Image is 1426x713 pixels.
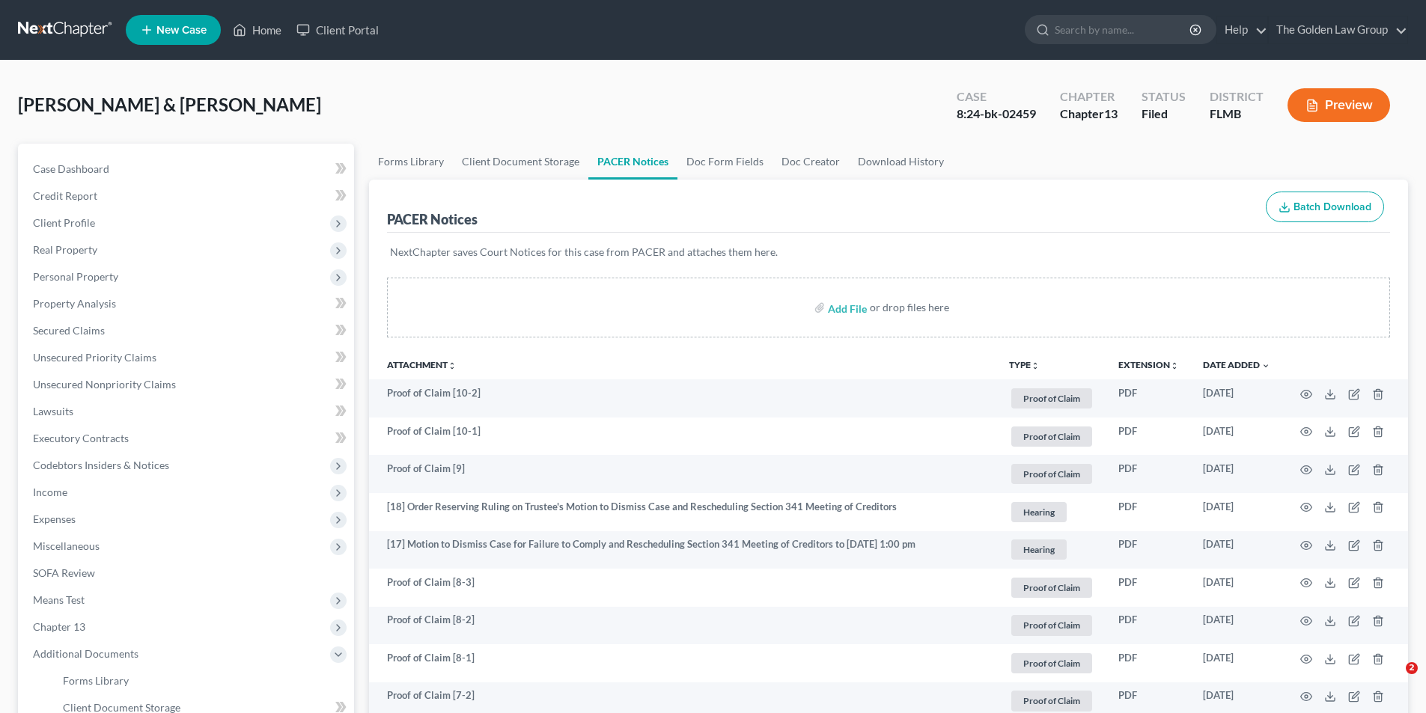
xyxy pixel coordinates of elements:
div: Chapter [1060,88,1118,105]
a: SOFA Review [21,560,354,587]
button: Batch Download [1266,192,1384,223]
a: Doc Form Fields [677,144,773,180]
button: Preview [1288,88,1390,122]
span: Chapter 13 [33,620,85,633]
a: Proof of Claim [1009,462,1094,486]
span: Credit Report [33,189,97,202]
a: Forms Library [51,667,354,694]
span: Batch Download [1294,201,1371,213]
span: Forms Library [63,674,129,687]
i: unfold_more [1031,361,1040,370]
i: unfold_more [1170,361,1179,370]
a: Forms Library [369,144,453,180]
span: SOFA Review [33,566,95,579]
p: NextChapter saves Court Notices for this case from PACER and attaches them here. [390,245,1387,260]
a: Doc Creator [773,144,849,180]
a: Attachmentunfold_more [387,359,457,370]
a: Unsecured Priority Claims [21,344,354,371]
a: Proof of Claim [1009,613,1094,637]
span: Income [33,486,67,498]
a: The Golden Law Group [1269,16,1407,43]
span: Unsecured Priority Claims [33,351,156,364]
a: Credit Report [21,183,354,209]
span: [PERSON_NAME] & [PERSON_NAME] [18,94,321,115]
a: Proof of Claim [1009,386,1094,411]
a: Case Dashboard [21,156,354,183]
td: [17] Motion to Dismiss Case for Failure to Comply and Rescheduling Section 341 Meeting of Credito... [369,531,997,569]
td: [DATE] [1191,417,1282,456]
td: [DATE] [1191,607,1282,645]
span: Lawsuits [33,405,73,417]
a: Proof of Claim [1009,575,1094,600]
span: Hearing [1011,539,1067,560]
a: Secured Claims [21,317,354,344]
td: PDF [1106,607,1191,645]
input: Search by name... [1055,16,1192,43]
div: FLMB [1210,105,1264,123]
td: PDF [1106,569,1191,607]
span: Executory Contracts [33,432,129,444]
button: TYPEunfold_more [1009,361,1040,370]
span: Personal Property [33,270,118,283]
span: Unsecured Nonpriority Claims [33,378,176,391]
div: or drop files here [870,300,949,315]
a: Proof of Claim [1009,651,1094,676]
span: Means Test [33,593,85,606]
a: Home [225,16,289,43]
div: Filed [1142,105,1186,123]
td: [DATE] [1191,379,1282,417]
a: Lawsuits [21,398,354,425]
a: Hearing [1009,500,1094,524]
a: Executory Contracts [21,425,354,452]
span: Codebtors Insiders & Notices [33,459,169,471]
a: Help [1217,16,1267,43]
a: Proof of Claim [1009,688,1094,713]
td: [18] Order Reserving Ruling on Trustee's Motion to Dismiss Case and Rescheduling Section 341 Meet... [369,493,997,531]
span: Case Dashboard [33,162,109,175]
span: Proof of Claim [1011,464,1092,484]
div: Case [957,88,1036,105]
span: 13 [1104,106,1118,120]
span: Secured Claims [33,324,105,337]
td: Proof of Claim [8-2] [369,607,997,645]
iframe: Intercom live chat [1375,662,1411,698]
span: Proof of Claim [1011,615,1092,635]
span: Proof of Claim [1011,426,1092,447]
td: [DATE] [1191,644,1282,682]
a: Extensionunfold_more [1118,359,1179,370]
td: [DATE] [1191,455,1282,493]
a: Proof of Claim [1009,424,1094,449]
span: 2 [1406,662,1418,674]
a: Client Document Storage [453,144,588,180]
span: Proof of Claim [1011,578,1092,598]
span: Hearing [1011,502,1067,522]
i: expand_more [1261,361,1270,370]
span: Miscellaneous [33,539,100,552]
span: Additional Documents [33,647,138,660]
td: PDF [1106,644,1191,682]
span: Proof of Claim [1011,653,1092,673]
td: PDF [1106,455,1191,493]
td: Proof of Claim [8-3] [369,569,997,607]
span: Proof of Claim [1011,388,1092,408]
span: Expenses [33,512,76,525]
td: PDF [1106,417,1191,456]
td: PDF [1106,379,1191,417]
div: District [1210,88,1264,105]
a: Client Portal [289,16,386,43]
div: 8:24-bk-02459 [957,105,1036,123]
div: Chapter [1060,105,1118,123]
a: Download History [849,144,953,180]
td: Proof of Claim [8-1] [369,644,997,682]
td: [DATE] [1191,493,1282,531]
td: [DATE] [1191,531,1282,569]
a: Unsecured Nonpriority Claims [21,371,354,398]
span: Client Profile [33,216,95,229]
span: New Case [156,25,207,36]
a: PACER Notices [588,144,677,180]
td: Proof of Claim [9] [369,455,997,493]
td: PDF [1106,493,1191,531]
td: Proof of Claim [10-2] [369,379,997,417]
td: PDF [1106,531,1191,569]
span: Proof of Claim [1011,691,1092,711]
